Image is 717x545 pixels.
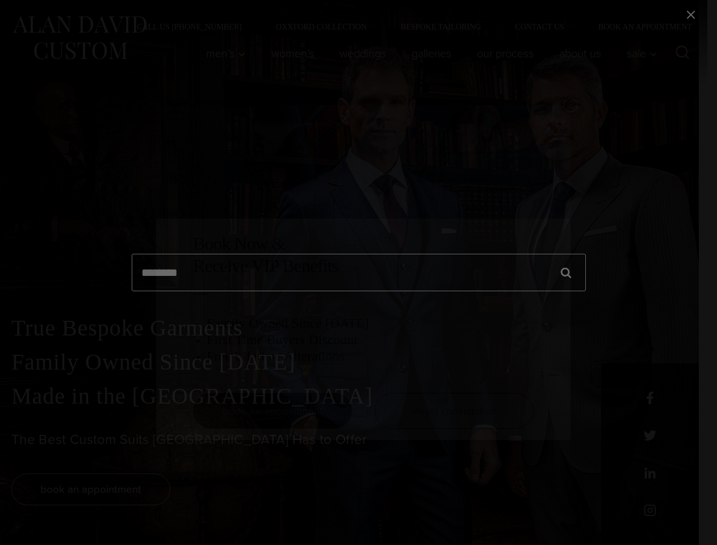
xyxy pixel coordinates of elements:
h3: First Time Buyers Discount [207,332,534,348]
h2: Book Now & Receive VIP Benefits [193,233,534,276]
a: book an appointment [193,393,352,429]
button: Close [563,98,578,112]
h3: Family Owned Since [DATE] [207,315,534,332]
span: Help [26,8,49,18]
h3: Free Lifetime Alterations [207,348,534,364]
a: visual consultation [375,393,534,429]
